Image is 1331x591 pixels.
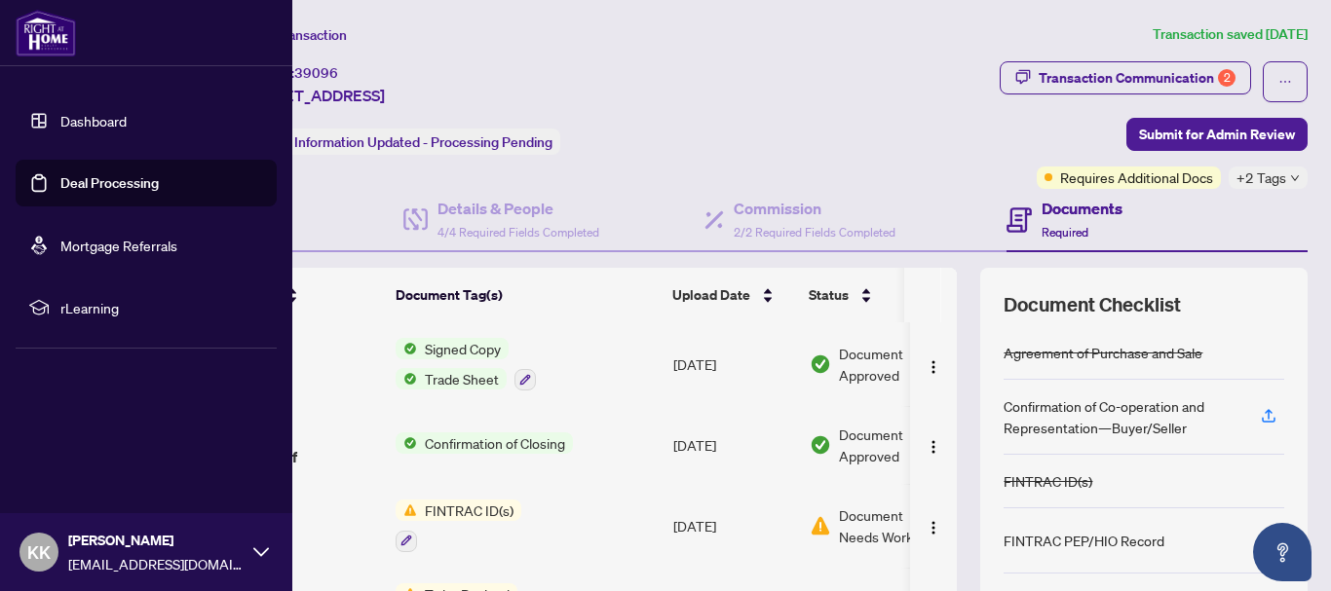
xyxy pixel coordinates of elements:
[396,432,417,454] img: Status Icon
[1000,61,1251,94] button: Transaction Communication2
[926,439,941,455] img: Logo
[1290,173,1300,183] span: down
[396,499,521,552] button: Status IconFINTRAC ID(s)
[68,553,244,574] span: [EMAIL_ADDRESS][DOMAIN_NAME]
[1060,166,1213,188] span: Requires Additional Docs
[665,322,802,406] td: [DATE]
[437,225,599,240] span: 4/4 Required Fields Completed
[918,349,949,380] button: Logo
[1153,23,1308,46] article: Transaction saved [DATE]
[396,432,573,454] button: Status IconConfirmation of Closing
[396,368,417,389] img: Status Icon
[665,268,801,322] th: Upload Date
[417,368,507,389] span: Trade Sheet
[1004,470,1092,492] div: FINTRAC ID(s)
[810,353,831,375] img: Document Status
[1139,119,1295,150] span: Submit for Admin Review
[242,84,385,107] span: [STREET_ADDRESS]
[1004,342,1202,363] div: Agreement of Purchase and Sale
[1039,62,1236,93] div: Transaction Communication
[926,520,941,536] img: Logo
[1218,69,1236,87] div: 2
[1236,166,1286,189] span: +2 Tags
[665,406,802,484] td: [DATE]
[839,504,940,547] span: Document Needs Work
[396,338,536,390] button: Status IconSigned CopyStatus IconTrade Sheet
[294,64,338,82] span: 39096
[801,268,967,322] th: Status
[665,484,802,568] td: [DATE]
[396,499,417,521] img: Status Icon
[1278,75,1292,89] span: ellipsis
[388,268,665,322] th: Document Tag(s)
[68,530,244,551] span: [PERSON_NAME]
[1126,118,1308,151] button: Submit for Admin Review
[27,538,51,566] span: KK
[396,338,417,359] img: Status Icon
[839,343,960,386] span: Document Approved
[810,515,831,536] img: Document Status
[60,237,177,254] a: Mortgage Referrals
[839,424,960,466] span: Document Approved
[60,112,127,129] a: Dashboard
[810,434,831,456] img: Document Status
[1042,225,1088,240] span: Required
[417,338,509,359] span: Signed Copy
[1253,523,1312,581] button: Open asap
[1004,395,1237,438] div: Confirmation of Co-operation and Representation—Buyer/Seller
[242,129,560,155] div: Status:
[734,197,895,220] h4: Commission
[417,432,573,454] span: Confirmation of Closing
[437,197,599,220] h4: Details & People
[809,284,849,306] span: Status
[1004,530,1164,551] div: FINTRAC PEP/HIO Record
[417,499,521,521] span: FINTRAC ID(s)
[734,225,895,240] span: 2/2 Required Fields Completed
[294,133,552,151] span: Information Updated - Processing Pending
[926,359,941,375] img: Logo
[672,284,750,306] span: Upload Date
[918,510,949,541] button: Logo
[16,10,76,56] img: logo
[60,297,263,318] span: rLearning
[243,26,347,44] span: View Transaction
[918,429,949,461] button: Logo
[60,174,159,192] a: Deal Processing
[1004,291,1181,318] span: Document Checklist
[1042,197,1122,220] h4: Documents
